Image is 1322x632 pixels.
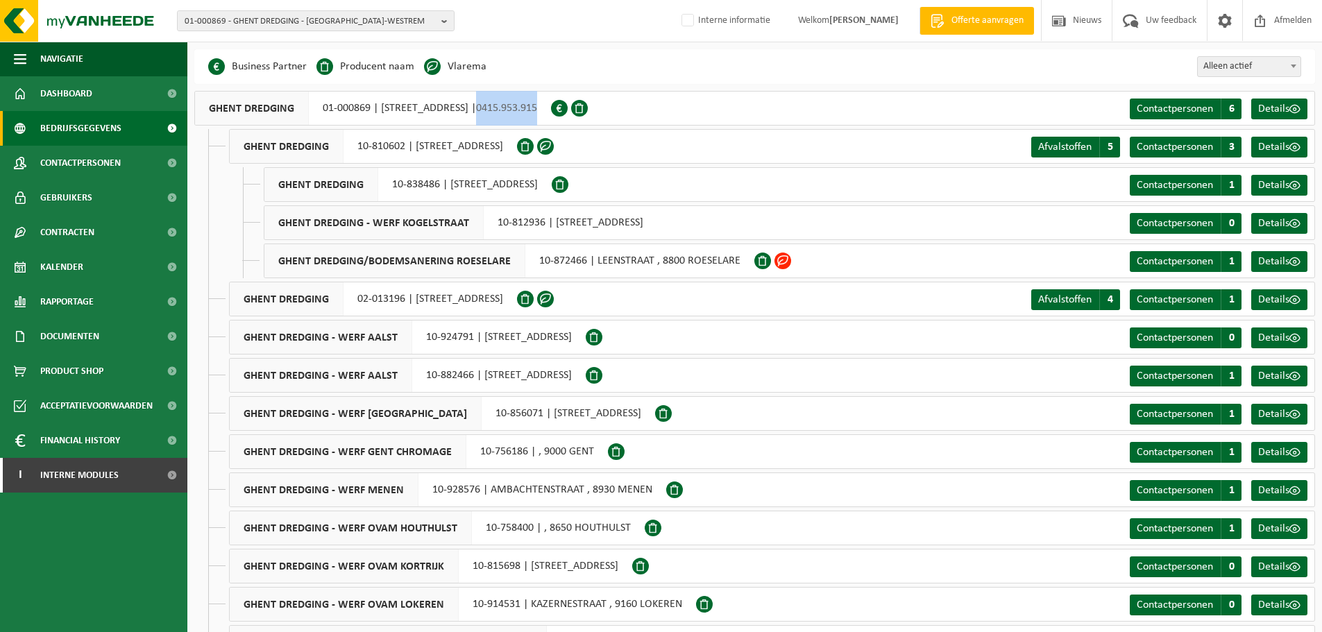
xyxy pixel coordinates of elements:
a: Offerte aanvragen [920,7,1034,35]
span: Documenten [40,319,99,354]
span: Alleen actief [1197,56,1301,77]
span: GHENT DREDGING - WERF OVAM HOUTHULST [230,511,472,545]
span: Contactpersonen [1137,447,1213,458]
span: Financial History [40,423,120,458]
span: GHENT DREDGING - WERF AALST [230,359,412,392]
span: 1 [1221,289,1242,310]
span: Contactpersonen [1137,256,1213,267]
span: 4 [1099,289,1120,310]
li: Business Partner [208,56,307,77]
span: Contactpersonen [1137,142,1213,153]
span: 1 [1221,175,1242,196]
span: Contactpersonen [1137,180,1213,191]
li: Vlarema [424,56,486,77]
a: Contactpersonen 1 [1130,366,1242,386]
a: Contactpersonen 1 [1130,518,1242,539]
span: Contactpersonen [1137,561,1213,572]
a: Contactpersonen 6 [1130,99,1242,119]
span: 6 [1221,99,1242,119]
span: 5 [1099,137,1120,157]
span: Details [1258,142,1289,153]
span: Contactpersonen [1137,523,1213,534]
span: Contactpersonen [1137,409,1213,420]
span: GHENT DREDGING - WERF KOGELSTRAAT [264,206,484,239]
span: GHENT DREDGING [230,130,344,163]
a: Details [1251,404,1307,425]
a: Contactpersonen 0 [1130,327,1242,348]
a: Contactpersonen 1 [1130,289,1242,310]
a: Afvalstoffen 4 [1031,289,1120,310]
span: Details [1258,370,1289,382]
a: Contactpersonen 1 [1130,480,1242,501]
a: Contactpersonen 1 [1130,175,1242,196]
span: 1 [1221,366,1242,386]
span: Dashboard [40,76,92,111]
a: Contactpersonen 0 [1130,595,1242,615]
span: Acceptatievoorwaarden [40,388,153,423]
span: Gebruikers [40,180,92,215]
span: 0415.953.915 [476,103,537,114]
span: Bedrijfsgegevens [40,111,121,146]
span: GHENT DREDGING [230,282,344,316]
a: Details [1251,99,1307,119]
div: 10-924791 | [STREET_ADDRESS] [229,320,586,355]
span: Rapportage [40,284,94,319]
a: Details [1251,442,1307,463]
span: Alleen actief [1198,57,1300,76]
a: Details [1251,137,1307,157]
span: Details [1258,294,1289,305]
div: 10-838486 | [STREET_ADDRESS] [264,167,552,202]
span: Details [1258,561,1289,572]
a: Details [1251,366,1307,386]
span: GHENT DREDGING - WERF MENEN [230,473,418,506]
div: 10-758400 | , 8650 HOUTHULST [229,511,645,545]
li: Producent naam [316,56,414,77]
a: Contactpersonen 0 [1130,213,1242,234]
span: Afvalstoffen [1038,294,1092,305]
span: Contactpersonen [1137,103,1213,114]
span: 0 [1221,327,1242,348]
span: Contactpersonen [1137,599,1213,610]
a: Contactpersonen 1 [1130,442,1242,463]
div: 10-928576 | AMBACHTENSTRAAT , 8930 MENEN [229,472,666,507]
span: Details [1258,447,1289,458]
div: 02-013196 | [STREET_ADDRESS] [229,282,517,316]
a: Details [1251,289,1307,310]
span: Details [1258,180,1289,191]
span: GHENT DREDGING/BODEMSANERING ROESELARE [264,244,525,277]
span: Details [1258,103,1289,114]
span: 01-000869 - GHENT DREDGING - [GEOGRAPHIC_DATA]-WESTREM [185,11,436,32]
div: 10-815698 | [STREET_ADDRESS] [229,549,632,583]
span: GHENT DREDGING [264,168,378,201]
label: Interne informatie [679,10,770,31]
a: Details [1251,175,1307,196]
span: Contactpersonen [1137,218,1213,229]
span: Contracten [40,215,94,250]
span: Details [1258,409,1289,420]
a: Details [1251,327,1307,348]
span: GHENT DREDGING - WERF GENT CHROMAGE [230,435,466,468]
div: 10-856071 | [STREET_ADDRESS] [229,396,655,431]
a: Details [1251,595,1307,615]
span: GHENT DREDGING - WERF AALST [230,321,412,354]
span: Navigatie [40,42,83,76]
div: 01-000869 | [STREET_ADDRESS] | [194,91,551,126]
span: Contactpersonen [1137,294,1213,305]
div: 10-914531 | KAZERNESTRAAT , 9160 LOKEREN [229,587,696,622]
span: 0 [1221,556,1242,577]
a: Contactpersonen 1 [1130,404,1242,425]
span: I [14,458,26,493]
span: 1 [1221,404,1242,425]
a: Contactpersonen 0 [1130,556,1242,577]
a: Details [1251,480,1307,501]
span: Contactpersonen [1137,370,1213,382]
span: 1 [1221,442,1242,463]
div: 10-812936 | [STREET_ADDRESS] [264,205,657,240]
span: GHENT DREDGING - WERF OVAM LOKEREN [230,588,459,621]
span: Details [1258,485,1289,496]
span: 0 [1221,595,1242,615]
a: Contactpersonen 3 [1130,137,1242,157]
span: Contactpersonen [40,146,121,180]
div: 10-882466 | [STREET_ADDRESS] [229,358,586,393]
span: Details [1258,332,1289,343]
